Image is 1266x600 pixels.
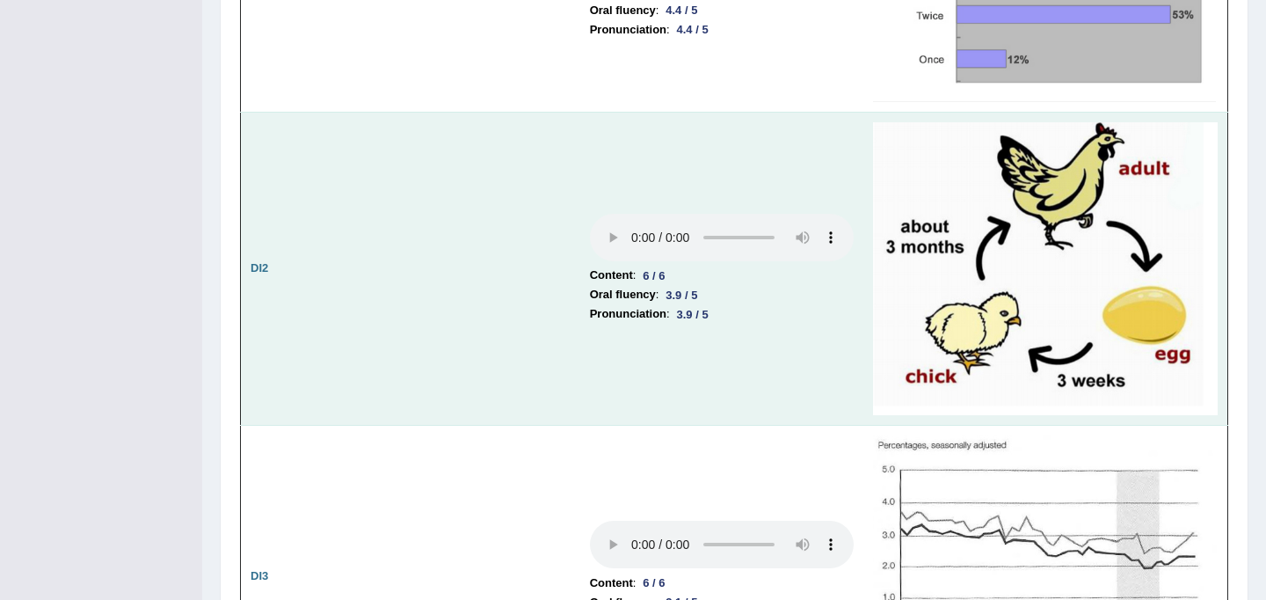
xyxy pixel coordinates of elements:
[670,20,716,39] div: 4.4 / 5
[590,574,854,593] li: :
[251,261,268,274] b: DI2
[590,1,656,20] b: Oral fluency
[590,574,633,593] b: Content
[590,20,854,40] li: :
[590,304,666,324] b: Pronunciation
[590,285,854,304] li: :
[590,266,633,285] b: Content
[251,569,268,582] b: DI3
[590,285,656,304] b: Oral fluency
[590,20,666,40] b: Pronunciation
[636,574,672,592] div: 6 / 6
[658,286,704,304] div: 3.9 / 5
[590,266,854,285] li: :
[590,1,854,20] li: :
[590,304,854,324] li: :
[670,305,716,324] div: 3.9 / 5
[636,267,672,285] div: 6 / 6
[658,1,704,19] div: 4.4 / 5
